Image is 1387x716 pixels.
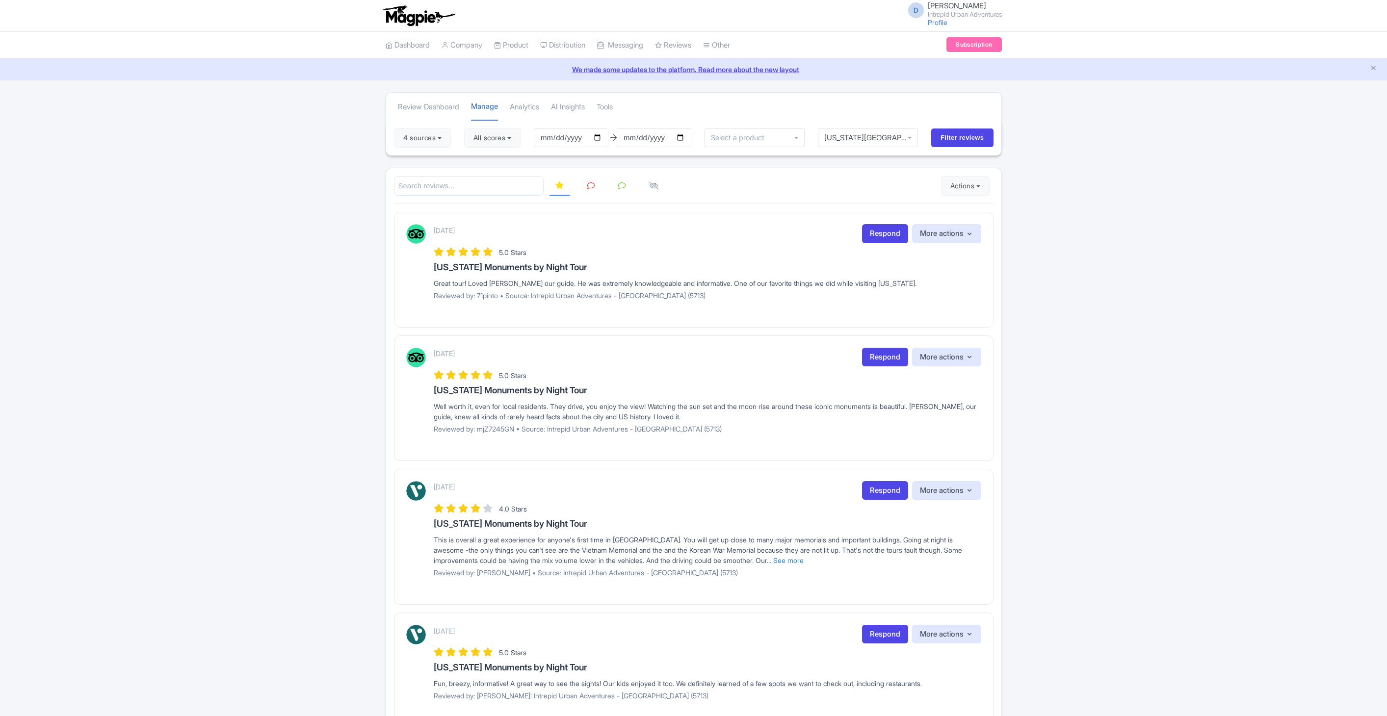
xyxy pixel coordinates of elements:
[711,133,770,142] input: Select a product
[902,2,1002,18] a: D [PERSON_NAME] Intrepid Urban Adventures
[406,625,426,644] img: Viator Logo
[912,224,981,243] button: More actions
[434,567,981,578] p: Reviewed by: [PERSON_NAME] • Source: Intrepid Urban Adventures - [GEOGRAPHIC_DATA] (5713)
[499,248,526,256] span: 5.0 Stars
[551,94,585,121] a: AI Insights
[941,176,990,196] button: Actions
[434,225,455,235] p: [DATE]
[394,176,544,196] input: Search reviews...
[510,94,539,121] a: Analytics
[862,625,908,644] a: Respond
[406,481,426,501] img: Viator Logo
[912,348,981,367] button: More actions
[434,690,981,701] p: Reviewed by: [PERSON_NAME]: Intrepid Urban Adventures - [GEOGRAPHIC_DATA] (5713)
[434,278,981,288] div: Great tour! Loved [PERSON_NAME] our guide. He was extremely knowledgeable and informative. One of...
[928,18,947,26] a: Profile
[499,505,527,513] span: 4.0 Stars
[434,663,981,672] h3: [US_STATE] Monuments by Night Tour
[434,482,455,492] p: [DATE]
[434,519,981,529] h3: [US_STATE] Monuments by Night Tour
[442,32,482,59] a: Company
[434,678,981,689] div: Fun, breezy, informative! A great way to see the sights! Our kids enjoyed it too. We definitely l...
[912,481,981,500] button: More actions
[434,262,981,272] h3: [US_STATE] Monuments by Night Tour
[394,128,451,148] button: 4 sources
[499,371,526,380] span: 5.0 Stars
[824,133,912,142] div: [US_STATE][GEOGRAPHIC_DATA]
[434,535,981,565] div: This is overall a great experience for anyone's first time in [GEOGRAPHIC_DATA]. You will get up ...
[862,481,908,500] a: Respond
[434,385,981,395] h3: [US_STATE] Monuments by Night Tour
[703,32,730,59] a: Other
[386,32,430,59] a: Dashboard
[434,348,455,358] p: [DATE]
[928,1,986,10] span: [PERSON_NAME]
[398,94,459,121] a: Review Dashboard
[862,348,908,367] a: Respond
[540,32,585,59] a: Distribution
[494,32,528,59] a: Product
[597,32,643,59] a: Messaging
[597,94,613,121] a: Tools
[406,224,426,244] img: Tripadvisor Logo
[928,11,1002,18] small: Intrepid Urban Adventures
[471,93,498,121] a: Manage
[946,37,1001,52] a: Subscription
[908,2,924,18] span: D
[406,348,426,367] img: Tripadvisor Logo
[381,5,457,26] img: logo-ab69f6fb50320c5b225c76a69d11143b.png
[434,626,455,636] p: [DATE]
[434,424,981,434] p: Reviewed by: mjZ7245GN • Source: Intrepid Urban Adventures - [GEOGRAPHIC_DATA] (5713)
[655,32,691,59] a: Reviews
[499,648,526,657] span: 5.0 Stars
[912,625,981,644] button: More actions
[434,290,981,301] p: Reviewed by: 71pinto • Source: Intrepid Urban Adventures - [GEOGRAPHIC_DATA] (5713)
[931,128,994,147] input: Filter reviews
[434,401,981,422] div: Well worth it, even for local residents. They drive, you enjoy the view! Watching the sun set and...
[1370,63,1377,75] button: Close announcement
[464,128,521,148] button: All scores
[862,224,908,243] a: Respond
[767,556,804,564] a: ... See more
[6,64,1381,75] a: We made some updates to the platform. Read more about the new layout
